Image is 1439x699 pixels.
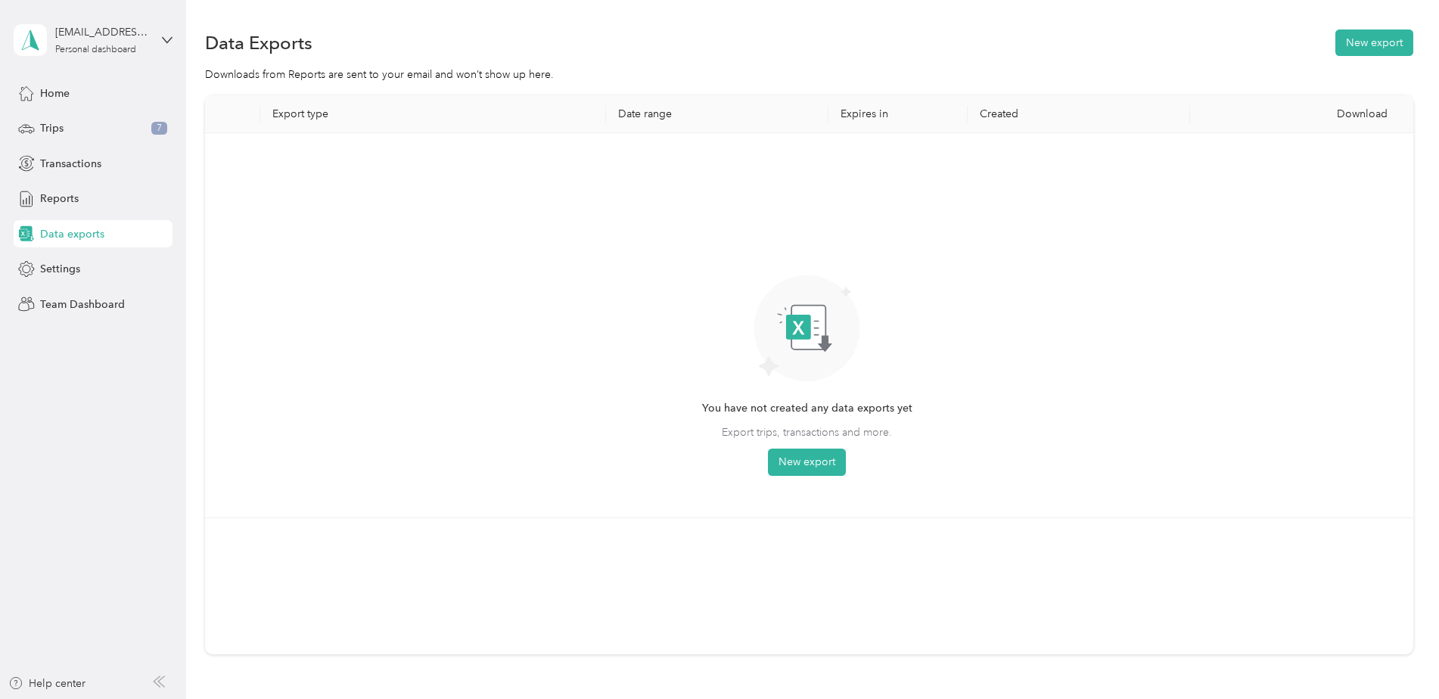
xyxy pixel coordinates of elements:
button: Help center [8,676,85,691]
span: Settings [40,261,80,277]
th: Date range [606,95,828,133]
button: New export [768,449,846,476]
div: [EMAIL_ADDRESS][DOMAIN_NAME] [55,24,150,40]
span: Export trips, transactions and more. [722,424,892,440]
div: Download [1202,107,1400,120]
th: Expires in [828,95,968,133]
span: You have not created any data exports yet [702,400,912,417]
span: Transactions [40,156,101,172]
span: Home [40,85,70,101]
div: Downloads from Reports are sent to your email and won’t show up here. [205,67,1413,82]
span: Team Dashboard [40,297,125,312]
th: Created [968,95,1190,133]
div: Personal dashboard [55,45,136,54]
th: Export type [260,95,605,133]
h1: Data Exports [205,35,312,51]
iframe: Everlance-gr Chat Button Frame [1354,614,1439,699]
span: Reports [40,191,79,207]
span: 7 [151,122,167,135]
span: Data exports [40,226,104,242]
button: New export [1335,30,1413,56]
span: Trips [40,120,64,136]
